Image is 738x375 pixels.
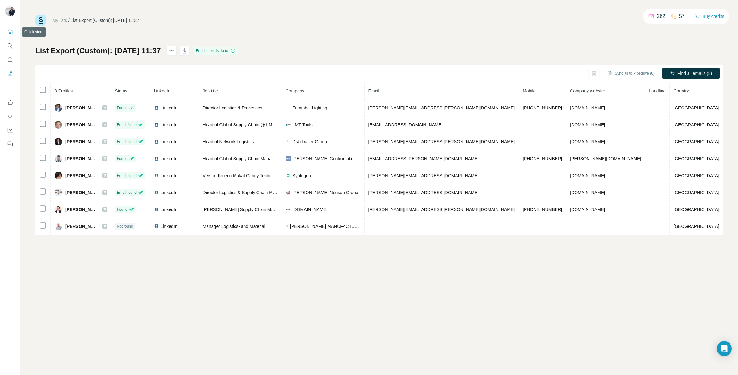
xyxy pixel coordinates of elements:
p: 262 [657,13,665,20]
span: LinkedIn [154,88,171,93]
div: List Export (Custom): [DATE] 11:37 [71,17,139,24]
span: Company website [570,88,605,93]
span: Job title [203,88,218,93]
span: Head of Global Supply Chain Management [203,156,286,161]
img: Avatar [55,172,62,179]
span: [PERSON_NAME] [65,156,96,162]
span: [PERSON_NAME] [65,122,96,128]
span: [GEOGRAPHIC_DATA] [673,105,719,110]
span: LinkedIn [161,139,177,145]
img: LinkedIn logo [154,156,159,161]
span: [GEOGRAPHIC_DATA] [673,173,719,178]
img: company-logo [286,173,291,178]
span: [GEOGRAPHIC_DATA] [673,139,719,144]
div: Open Intercom Messenger [717,341,732,356]
span: Director Logistics & Supply Chain Management [203,190,295,195]
img: LinkedIn logo [154,224,159,229]
span: [PERSON_NAME][EMAIL_ADDRESS][DOMAIN_NAME] [368,190,479,195]
img: company-logo [286,207,291,212]
span: [PERSON_NAME][DOMAIN_NAME] [570,156,641,161]
button: Quick start [5,26,15,38]
span: Head of Network Logistics [203,139,254,144]
span: Mobile [523,88,535,93]
span: Dräxlmaier Group [293,139,327,145]
span: Not found [117,224,133,229]
img: LinkedIn logo [154,190,159,195]
button: Use Surfe on LinkedIn [5,97,15,108]
h1: List Export (Custom): [DATE] 11:37 [35,46,161,56]
img: company-logo [286,139,291,144]
button: Find all emails (8) [662,68,720,79]
span: [PERSON_NAME] Contromatic [293,156,354,162]
span: Landline [649,88,666,93]
span: LinkedIn [161,223,177,230]
button: Feedback [5,138,15,150]
img: LinkedIn logo [154,105,159,110]
span: Country [673,88,689,93]
span: [DOMAIN_NAME] [570,190,605,195]
span: [DOMAIN_NAME] [570,139,605,144]
span: [PERSON_NAME] [65,189,96,196]
img: LinkedIn logo [154,122,159,127]
img: Avatar [55,138,62,145]
span: Versandleiterin Makat Candy Technology GmbH [203,173,296,178]
span: [EMAIL_ADDRESS][PERSON_NAME][DOMAIN_NAME] [368,156,479,161]
img: company-logo [286,122,291,127]
span: [PHONE_NUMBER] [523,156,562,161]
span: LMT Tools [293,122,313,128]
span: LinkedIn [161,206,177,213]
img: company-logo [286,156,291,161]
span: Zumtobel Lighting [293,105,327,111]
span: Email found [117,190,137,195]
img: Avatar [5,6,15,16]
span: [PERSON_NAME][EMAIL_ADDRESS][DOMAIN_NAME] [368,173,479,178]
span: [DOMAIN_NAME] [570,207,605,212]
span: 8 Profiles [55,88,73,93]
img: Avatar [55,104,62,112]
span: [GEOGRAPHIC_DATA] [673,156,719,161]
li: / [68,17,70,24]
span: [PHONE_NUMBER] [523,207,562,212]
span: Find all emails (8) [677,70,712,77]
span: Company [286,88,304,93]
span: Found [117,156,128,161]
span: [GEOGRAPHIC_DATA] [673,122,719,127]
span: Found [117,105,128,111]
span: [GEOGRAPHIC_DATA] [673,224,719,229]
span: Syntegon [293,172,311,179]
span: Found [117,207,128,212]
img: Avatar [55,206,62,213]
span: [PERSON_NAME] [65,206,96,213]
span: [GEOGRAPHIC_DATA] [673,207,719,212]
span: LinkedIn [161,105,177,111]
button: Enrich CSV [5,54,15,65]
img: LinkedIn logo [154,207,159,212]
button: Search [5,40,15,51]
span: LinkedIn [161,189,177,196]
span: [GEOGRAPHIC_DATA] [673,190,719,195]
span: Email [368,88,379,93]
img: LinkedIn logo [154,139,159,144]
span: [PERSON_NAME][EMAIL_ADDRESS][PERSON_NAME][DOMAIN_NAME] [368,139,515,144]
span: Head of Global Supply Chain @ LMT Tools [203,122,287,127]
span: Email found [117,122,137,128]
span: Manager Logistics- and Material [203,224,265,229]
img: Avatar [55,223,62,230]
span: [DOMAIN_NAME] [293,206,328,213]
img: LinkedIn logo [154,173,159,178]
img: Avatar [55,155,62,162]
span: [PERSON_NAME] [65,172,96,179]
span: [PERSON_NAME][EMAIL_ADDRESS][PERSON_NAME][DOMAIN_NAME] [368,105,515,110]
span: [PHONE_NUMBER] [523,105,562,110]
button: My lists [5,68,15,79]
span: Status [115,88,128,93]
span: Email found [117,173,137,178]
p: 57 [679,13,685,20]
span: Email found [117,139,137,145]
span: [PERSON_NAME] [65,105,96,111]
button: Dashboard [5,124,15,136]
button: actions [166,46,177,56]
span: [DOMAIN_NAME] [570,173,605,178]
button: Sync all to Pipedrive (8) [603,69,659,78]
span: LinkedIn [161,156,177,162]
